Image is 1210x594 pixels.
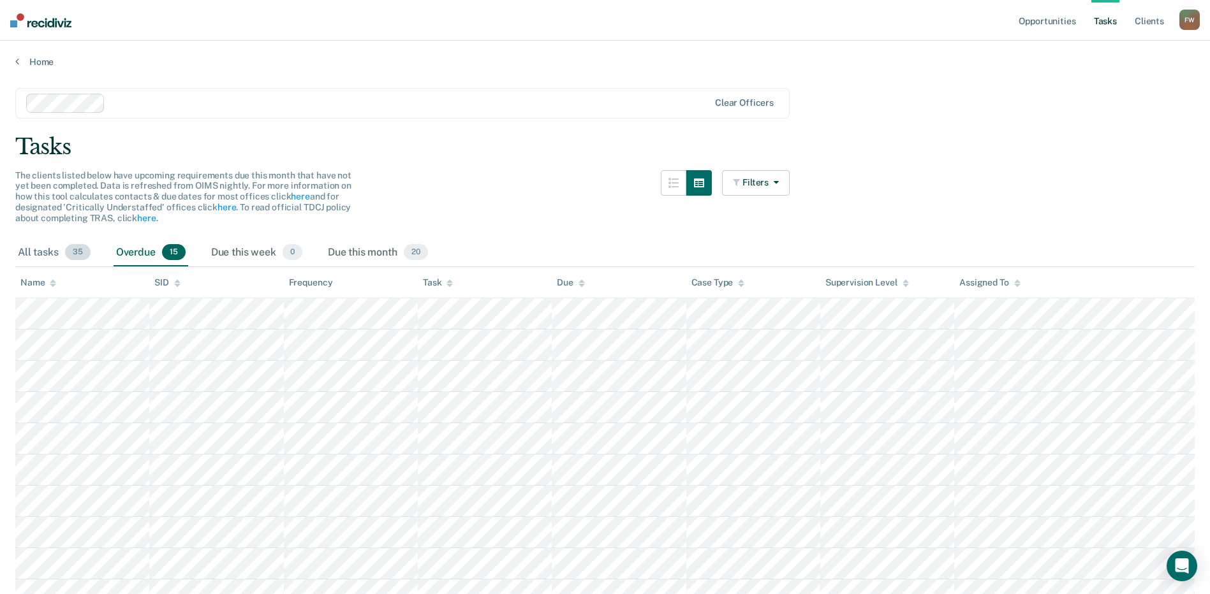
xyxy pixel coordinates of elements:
[15,239,93,267] div: All tasks35
[218,202,236,212] a: here
[825,277,909,288] div: Supervision Level
[10,13,71,27] img: Recidiviz
[15,170,351,223] span: The clients listed below have upcoming requirements due this month that have not yet been complet...
[114,239,188,267] div: Overdue15
[20,277,56,288] div: Name
[691,277,745,288] div: Case Type
[423,277,453,288] div: Task
[65,244,91,261] span: 35
[289,277,333,288] div: Frequency
[722,170,790,196] button: Filters
[1179,10,1200,30] button: FW
[325,239,431,267] div: Due this month20
[15,56,1195,68] a: Home
[1167,551,1197,581] div: Open Intercom Messenger
[959,277,1020,288] div: Assigned To
[283,244,302,261] span: 0
[162,244,186,261] span: 15
[715,98,774,108] div: Clear officers
[154,277,181,288] div: SID
[404,244,428,261] span: 20
[557,277,585,288] div: Due
[137,213,156,223] a: here
[209,239,305,267] div: Due this week0
[15,134,1195,160] div: Tasks
[1179,10,1200,30] div: F W
[291,191,309,201] a: here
